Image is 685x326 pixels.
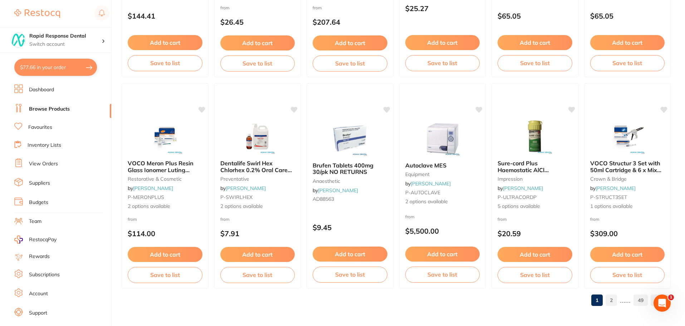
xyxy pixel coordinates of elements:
[405,55,480,71] button: Save to list
[313,162,373,175] span: Brufen Tablets 400mg 30/pk NO RETURNS
[29,160,58,167] a: View Orders
[419,121,466,156] img: Autoclave MES
[11,33,25,47] img: Rapid Response Dental
[220,55,295,71] button: Save to list
[590,160,661,180] span: VOCO Structur 3 Set with 50ml Cartridge & 6 x Mix Tips
[29,86,54,93] a: Dashboard
[668,295,674,300] span: 1
[498,55,572,71] button: Save to list
[405,227,480,235] p: $5,500.00
[512,118,558,154] img: Sure-cord Plus Haemostatic AlCl Impregnated Retraction
[590,55,665,71] button: Save to list
[128,185,173,191] span: by
[128,176,202,182] small: restorative & cosmetic
[590,247,665,262] button: Add to cart
[405,171,480,177] small: equipment
[220,216,230,222] span: from
[498,160,572,173] b: Sure-cord Plus Haemostatic AlCl Impregnated Retraction
[128,229,202,238] p: $114.00
[604,118,651,154] img: VOCO Structur 3 Set with 50ml Cartridge & 6 x Mix Tips
[596,185,636,191] a: [PERSON_NAME]
[220,5,230,10] span: from
[590,216,600,222] span: from
[29,180,50,187] a: Suppliers
[128,35,202,50] button: Add to cart
[654,295,671,312] iframe: Intercom live chat
[313,267,387,282] button: Save to list
[29,106,70,113] a: Browse Products
[405,162,446,169] span: Autoclave MES
[29,236,57,243] span: RestocqPay
[29,41,102,48] p: Switch account
[128,203,202,210] span: 2 options available
[405,35,480,50] button: Add to cart
[128,160,202,173] b: VOCO Meron Plus Resin Glass Ionomer Luting Cement
[128,12,202,20] p: $144.41
[498,194,537,200] span: P-ULTRACORDP
[142,118,188,154] img: VOCO Meron Plus Resin Glass Ionomer Luting Cement
[128,247,202,262] button: Add to cart
[133,185,173,191] a: [PERSON_NAME]
[28,124,52,131] a: Favourites
[313,187,358,194] span: by
[405,180,451,187] span: by
[29,253,50,260] a: Rewards
[128,216,137,222] span: from
[29,218,41,225] a: Team
[620,296,631,304] p: ......
[498,176,572,182] small: impression
[405,214,415,219] span: from
[29,271,60,278] a: Subscriptions
[590,203,665,210] span: 1 options available
[606,293,617,307] a: 2
[498,247,572,262] button: Add to cart
[14,59,97,76] button: $77.66 in your order
[14,5,60,22] a: Restocq Logo
[590,35,665,50] button: Add to cart
[128,55,202,71] button: Save to list
[498,35,572,50] button: Add to cart
[128,160,194,180] span: VOCO Meron Plus Resin Glass Ionomer Luting Cement
[29,33,102,40] h4: Rapid Response Dental
[220,35,295,50] button: Add to cart
[234,118,281,154] img: Dentalife Swirl Hex Chlorhex 0.2% Oral Care Mouth Rinse
[591,293,603,307] a: 1
[226,185,266,191] a: [PERSON_NAME]
[405,267,480,282] button: Save to list
[313,5,322,10] span: from
[220,267,295,283] button: Save to list
[220,160,295,173] b: Dentalife Swirl Hex Chlorhex 0.2% Oral Care Mouth Rinse
[590,229,665,238] p: $309.00
[220,18,295,26] p: $26.45
[405,162,480,169] b: Autoclave MES
[590,12,665,20] p: $65.05
[14,235,23,244] img: RestocqPay
[590,160,665,173] b: VOCO Structur 3 Set with 50ml Cartridge & 6 x Mix Tips
[498,267,572,283] button: Save to list
[313,35,387,50] button: Add to cart
[220,203,295,210] span: 2 options available
[313,223,387,232] p: $9.45
[411,180,451,187] a: [PERSON_NAME]
[128,267,202,283] button: Save to list
[29,310,47,317] a: Support
[313,196,334,202] span: AD88563
[590,176,665,182] small: crown & bridge
[28,142,61,149] a: Inventory Lists
[220,176,295,182] small: preventative
[498,216,507,222] span: from
[590,185,636,191] span: by
[498,229,572,238] p: $20.59
[220,194,253,200] span: P-SWIRLHEX
[405,247,480,262] button: Add to cart
[14,9,60,18] img: Restocq Logo
[590,194,627,200] span: P-STRUCT3SET
[498,160,563,180] span: Sure-cord Plus Haemostatic AlCl Impregnated Retraction
[313,247,387,262] button: Add to cart
[220,229,295,238] p: $7.91
[327,121,373,156] img: Brufen Tablets 400mg 30/pk NO RETURNS
[318,187,358,194] a: [PERSON_NAME]
[220,185,266,191] span: by
[405,4,480,13] p: $25.27
[405,198,480,205] span: 2 options available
